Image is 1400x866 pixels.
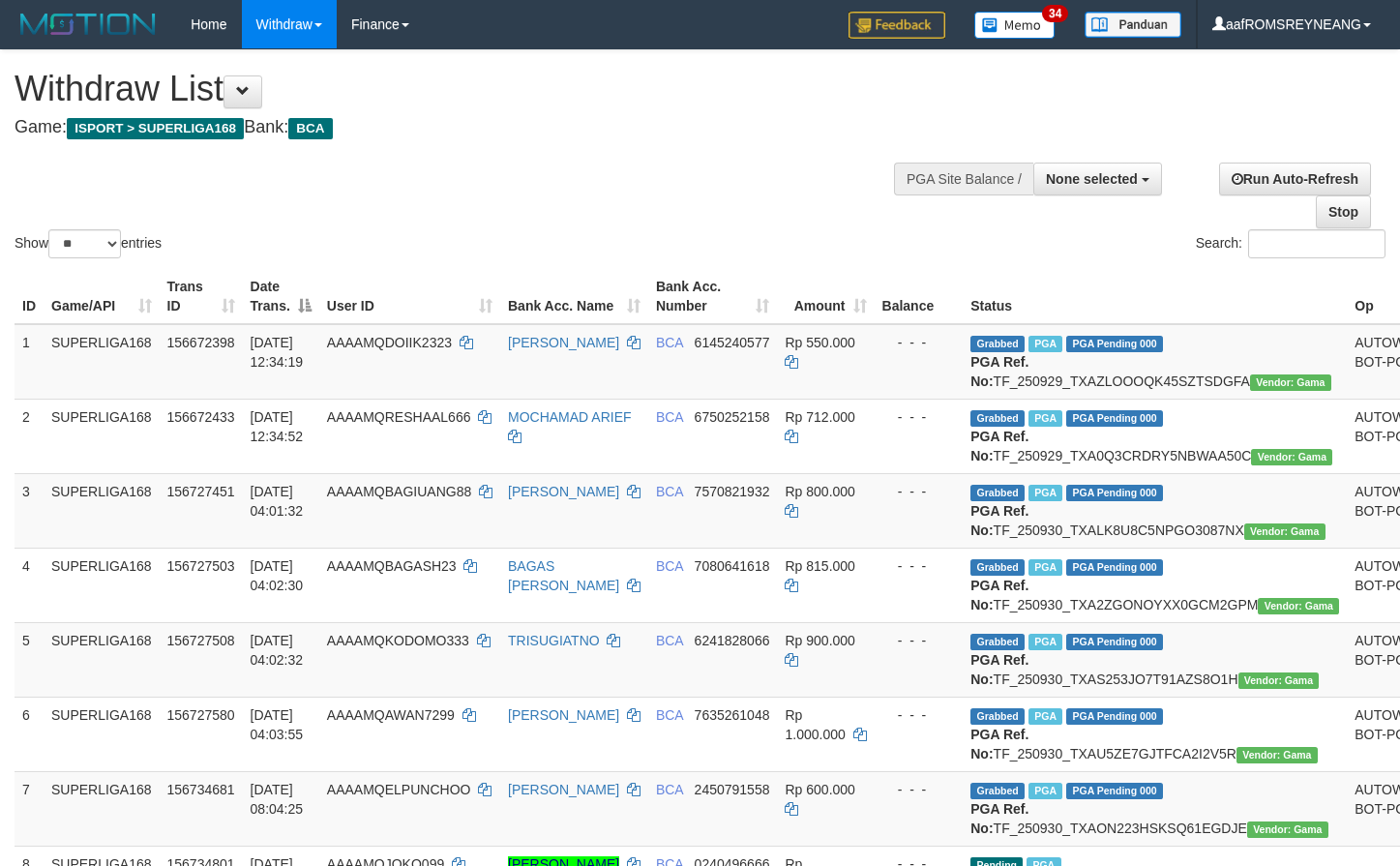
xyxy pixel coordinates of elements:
[251,335,304,370] span: [DATE] 12:34:19
[970,410,1025,427] span: Grabbed
[882,333,956,352] div: - - -
[970,336,1025,352] span: Grabbed
[695,633,770,648] span: Copy 6241828066 to clipboard
[1196,229,1385,258] label: Search:
[1028,485,1062,501] span: Marked by aafchoeunmanni
[656,782,683,797] span: BCA
[1085,12,1181,38] img: panduan.png
[251,633,304,668] span: [DATE] 04:02:32
[15,70,914,108] h1: Withdraw List
[1066,485,1163,501] span: PGA Pending
[288,118,332,139] span: BCA
[251,558,304,593] span: [DATE] 04:02:30
[251,707,304,742] span: [DATE] 04:03:55
[970,354,1028,389] b: PGA Ref. No:
[327,782,471,797] span: AAAAMQELPUNCHOO
[970,429,1028,463] b: PGA Ref. No:
[656,484,683,499] span: BCA
[167,558,235,574] span: 156727503
[785,335,854,350] span: Rp 550.000
[1251,449,1332,465] span: Vendor URL: https://trx31.1velocity.biz
[963,473,1347,548] td: TF_250930_TXALK8U8C5NPGO3087NX
[1316,195,1371,228] a: Stop
[167,484,235,499] span: 156727451
[327,558,457,574] span: AAAAMQBAGASH23
[1258,598,1339,614] span: Vendor URL: https://trx31.1velocity.biz
[785,484,854,499] span: Rp 800.000
[656,707,683,723] span: BCA
[963,771,1347,846] td: TF_250930_TXAON223HSKSQ61EGDJE
[508,335,619,350] a: [PERSON_NAME]
[327,707,455,723] span: AAAAMQAWAN7299
[785,633,854,648] span: Rp 900.000
[1028,708,1062,725] span: Marked by aafchoeunmanni
[251,782,304,817] span: [DATE] 08:04:25
[785,782,854,797] span: Rp 600.000
[785,558,854,574] span: Rp 815.000
[656,558,683,574] span: BCA
[167,707,235,723] span: 156727580
[243,269,319,324] th: Date Trans.: activate to sort column descending
[875,269,964,324] th: Balance
[785,707,845,742] span: Rp 1.000.000
[777,269,874,324] th: Amount: activate to sort column ascending
[1236,747,1318,763] span: Vendor URL: https://trx31.1velocity.biz
[882,780,956,799] div: - - -
[44,324,160,400] td: SUPERLIGA168
[882,631,956,650] div: - - -
[882,556,956,576] div: - - -
[167,633,235,648] span: 156727508
[15,771,44,846] td: 7
[695,484,770,499] span: Copy 7570821932 to clipboard
[656,409,683,425] span: BCA
[1238,672,1320,689] span: Vendor URL: https://trx31.1velocity.biz
[508,782,619,797] a: [PERSON_NAME]
[327,335,452,350] span: AAAAMQDOIIK2323
[1066,410,1163,427] span: PGA Pending
[970,727,1028,761] b: PGA Ref. No:
[251,409,304,444] span: [DATE] 12:34:52
[1066,336,1163,352] span: PGA Pending
[15,473,44,548] td: 3
[882,407,956,427] div: - - -
[44,269,160,324] th: Game/API: activate to sort column ascending
[1219,163,1371,195] a: Run Auto-Refresh
[1028,336,1062,352] span: Marked by aafsoycanthlai
[1046,171,1138,187] span: None selected
[15,269,44,324] th: ID
[327,484,471,499] span: AAAAMQBAGIUANG88
[970,485,1025,501] span: Grabbed
[882,705,956,725] div: - - -
[970,652,1028,687] b: PGA Ref. No:
[15,622,44,697] td: 5
[849,12,945,39] img: Feedback.jpg
[963,399,1347,473] td: TF_250929_TXA0Q3CRDRY5NBWAA50C
[970,783,1025,799] span: Grabbed
[1066,559,1163,576] span: PGA Pending
[1066,634,1163,650] span: PGA Pending
[656,335,683,350] span: BCA
[974,12,1056,39] img: Button%20Memo.svg
[1248,229,1385,258] input: Search:
[500,269,648,324] th: Bank Acc. Name: activate to sort column ascending
[44,697,160,771] td: SUPERLIGA168
[44,771,160,846] td: SUPERLIGA168
[15,324,44,400] td: 1
[963,324,1347,400] td: TF_250929_TXAZLOOOQK45SZTSDGFA
[1028,559,1062,576] span: Marked by aafchoeunmanni
[1033,163,1162,195] button: None selected
[695,558,770,574] span: Copy 7080641618 to clipboard
[167,409,235,425] span: 156672433
[1028,410,1062,427] span: Marked by aafsoycanthlai
[48,229,121,258] select: Showentries
[894,163,1033,195] div: PGA Site Balance /
[963,269,1347,324] th: Status
[963,622,1347,697] td: TF_250930_TXAS253JO7T91AZS8O1H
[327,409,471,425] span: AAAAMQRESHAAL666
[648,269,778,324] th: Bank Acc. Number: activate to sort column ascending
[508,558,619,593] a: BAGAS [PERSON_NAME]
[44,399,160,473] td: SUPERLIGA168
[695,782,770,797] span: Copy 2450791558 to clipboard
[970,578,1028,612] b: PGA Ref. No:
[15,229,162,258] label: Show entries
